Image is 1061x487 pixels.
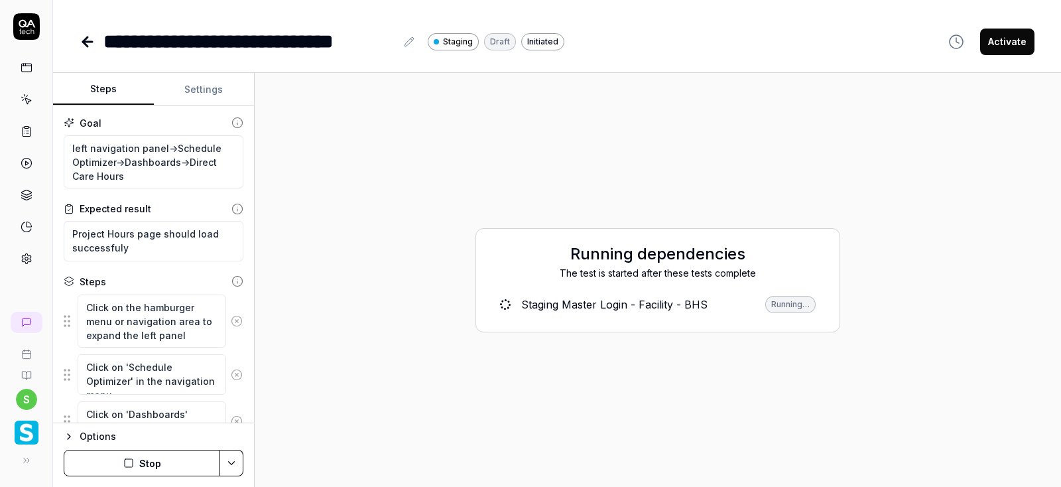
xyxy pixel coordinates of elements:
div: Running… [765,296,816,313]
a: Book a call with us [5,338,47,360]
button: Remove step [226,308,248,334]
div: Suggestions [64,294,243,349]
button: Remove step [226,362,248,388]
button: Settings [154,74,255,105]
span: Staging [443,36,473,48]
button: View version history [940,29,972,55]
button: Remove step [226,408,248,435]
div: Staging Master Login - Facility - BHS [521,297,708,313]
a: Staging [428,33,479,50]
div: The test is started after these tests complete [489,266,826,280]
div: Options [80,429,243,445]
div: Expected result [80,202,151,216]
a: New conversation [11,312,42,333]
button: s [16,389,37,410]
button: Options [64,429,243,445]
img: Smartlinx Logo [15,421,38,445]
div: Draft [484,33,516,50]
button: Smartlinx Logo [5,410,47,447]
h2: Running dependencies [489,242,826,266]
button: Activate [980,29,1034,55]
div: Suggestions [64,354,243,395]
a: Staging Master Login - Facility - BHSRunning… [489,291,826,318]
a: Documentation [5,360,47,381]
div: Initiated [521,33,564,50]
div: Steps [80,275,106,289]
button: Steps [53,74,154,105]
div: Goal [80,116,101,130]
button: Stop [64,450,220,476]
div: Suggestions [64,401,243,443]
